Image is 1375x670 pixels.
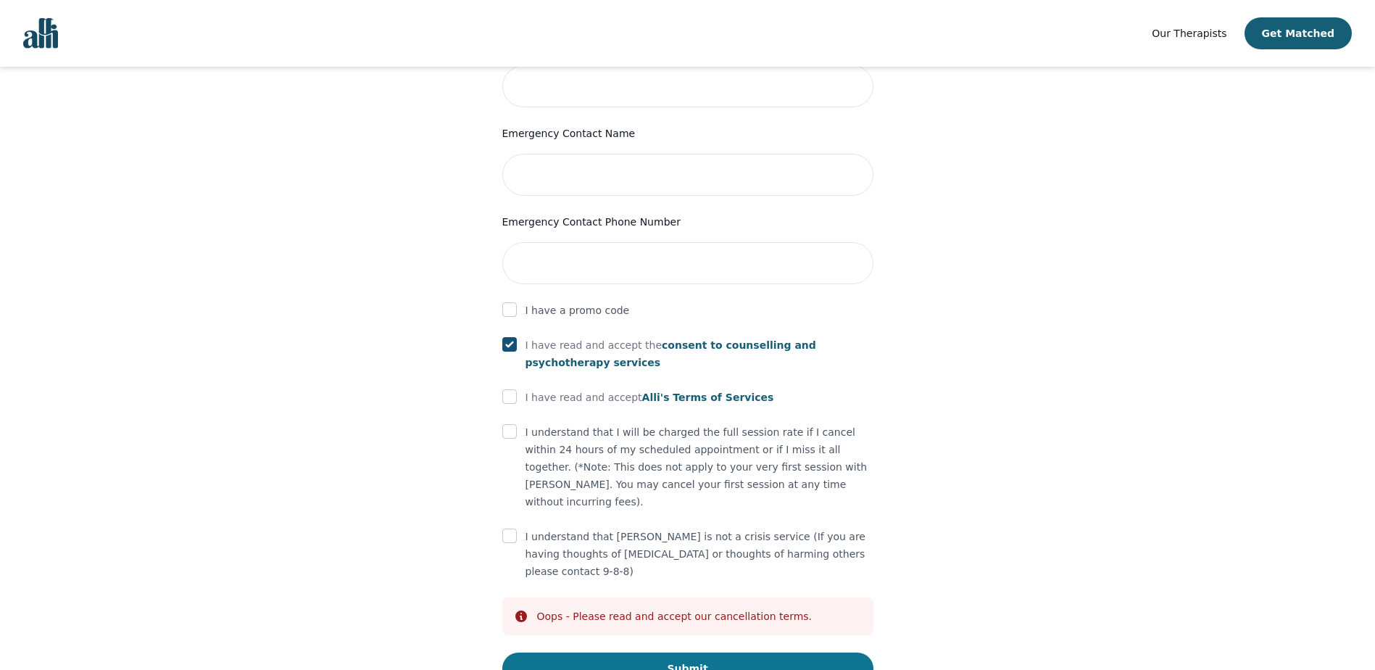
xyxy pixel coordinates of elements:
img: alli logo [23,18,58,49]
div: Please read and accept our cancellation terms. [537,609,813,624]
span: Our Therapists [1152,28,1226,39]
button: Get Matched [1245,17,1352,49]
span: Alli's Terms of Services [642,392,774,403]
label: Emergency Contact Name [502,125,873,142]
label: Emergency Contact Phone Number [502,213,873,231]
span: consent to counselling and psychotherapy services [526,339,816,368]
p: I understand that [PERSON_NAME] is not a crisis service (If you are having thoughts of [MEDICAL_D... [526,528,873,580]
p: I have read and accept [526,389,774,406]
p: I have a promo code [526,302,630,319]
a: Our Therapists [1152,25,1226,42]
p: I understand that I will be charged the full session rate if I cancel within 24 hours of my sched... [526,423,873,510]
p: I have read and accept the [526,336,873,371]
span: Oops - [537,611,570,622]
